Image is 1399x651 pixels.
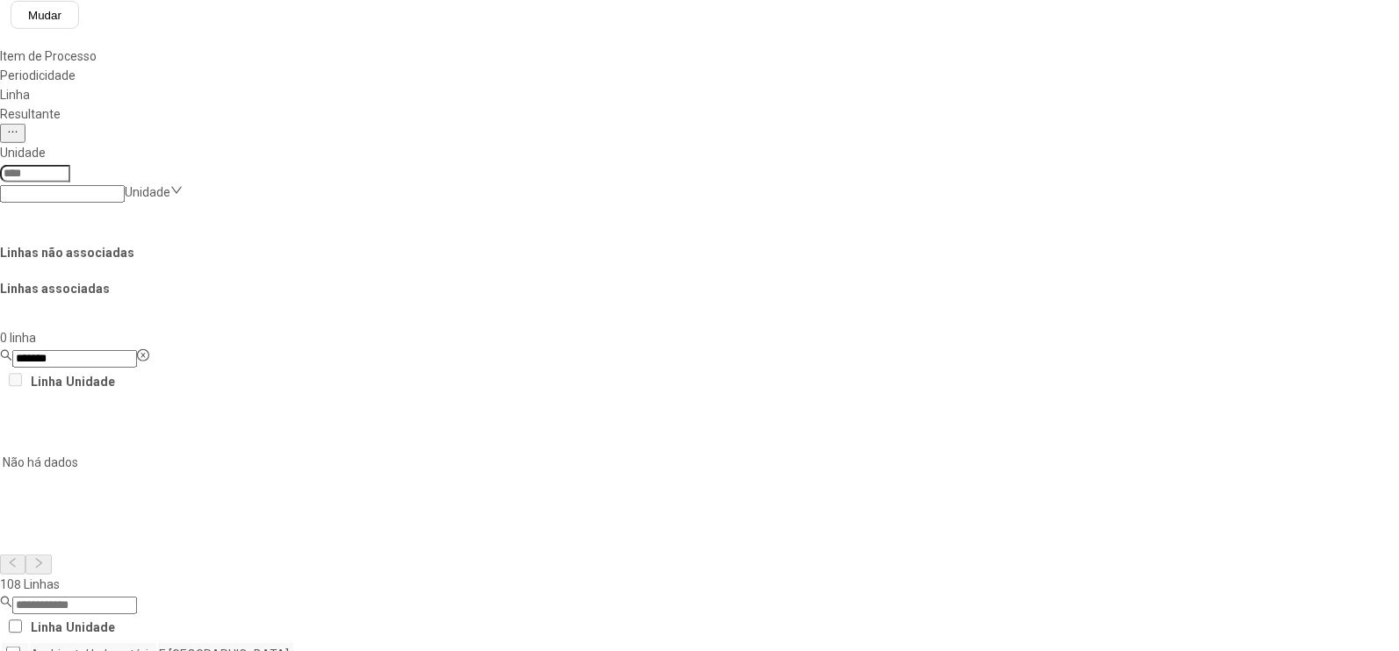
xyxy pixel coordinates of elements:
td: Ambiental Laboratório [30,617,156,640]
th: Unidade [65,369,116,393]
button: Mudar [11,1,79,29]
span: Mudar [28,9,61,22]
th: Unidade [65,616,116,640]
td: F. [GEOGRAPHIC_DATA] [158,617,293,640]
p: Não há dados [3,453,525,472]
th: Linha [30,369,63,393]
th: Linha [30,616,63,640]
nz-select-placeholder: Unidade [125,185,170,199]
